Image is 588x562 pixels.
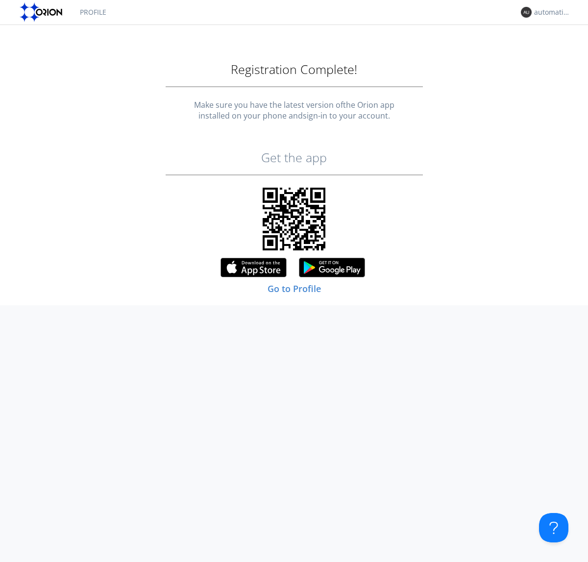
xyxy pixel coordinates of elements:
[10,63,578,76] h1: Registration Complete!
[20,2,65,22] img: orion-labs-logo.svg
[299,258,367,282] img: googleplay.svg
[263,188,325,250] img: qrcode.svg
[534,7,571,17] div: automation+changelanguage+1757047666
[268,283,321,294] a: Go to Profile
[521,7,532,18] img: 373638.png
[10,151,578,165] h2: Get the app
[539,513,568,542] iframe: Toggle Customer Support
[10,99,578,122] div: Make sure you have the latest version of the Orion app installed on your phone and sign-in to you...
[220,258,289,282] img: appstore.svg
